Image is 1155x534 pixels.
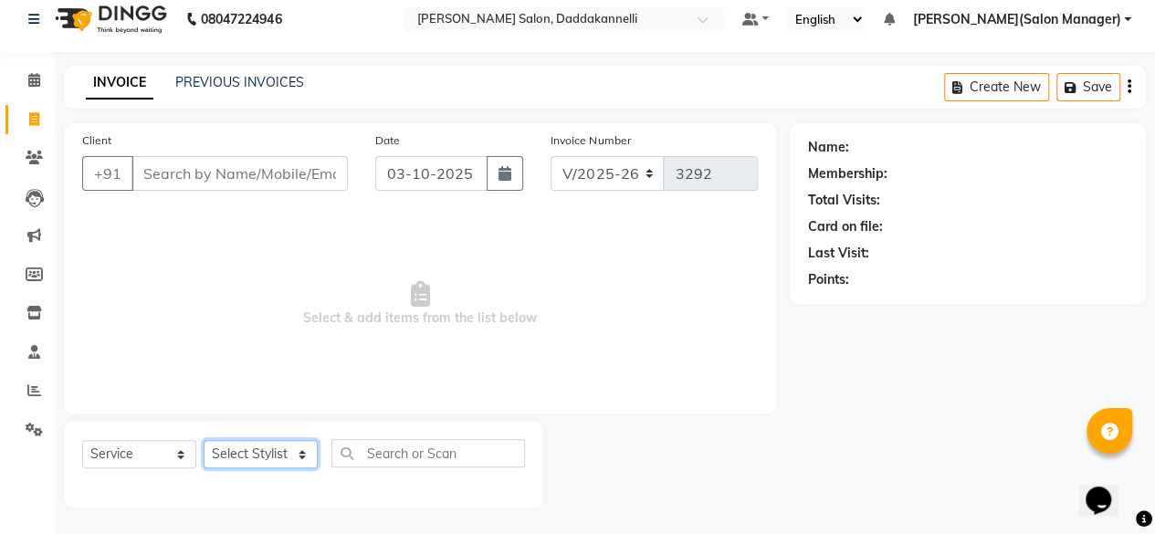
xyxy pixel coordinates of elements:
[808,270,849,289] div: Points:
[82,213,758,395] span: Select & add items from the list below
[82,132,111,149] label: Client
[331,439,525,467] input: Search or Scan
[131,156,348,191] input: Search by Name/Mobile/Email/Code
[1078,461,1137,516] iframe: chat widget
[944,73,1049,101] button: Create New
[82,156,133,191] button: +91
[912,10,1120,29] span: [PERSON_NAME](Salon Manager)
[551,132,630,149] label: Invoice Number
[808,217,883,236] div: Card on file:
[86,67,153,99] a: INVOICE
[808,138,849,157] div: Name:
[1056,73,1120,101] button: Save
[808,191,880,210] div: Total Visits:
[375,132,400,149] label: Date
[808,164,887,183] div: Membership:
[808,244,869,263] div: Last Visit:
[175,74,304,90] a: PREVIOUS INVOICES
